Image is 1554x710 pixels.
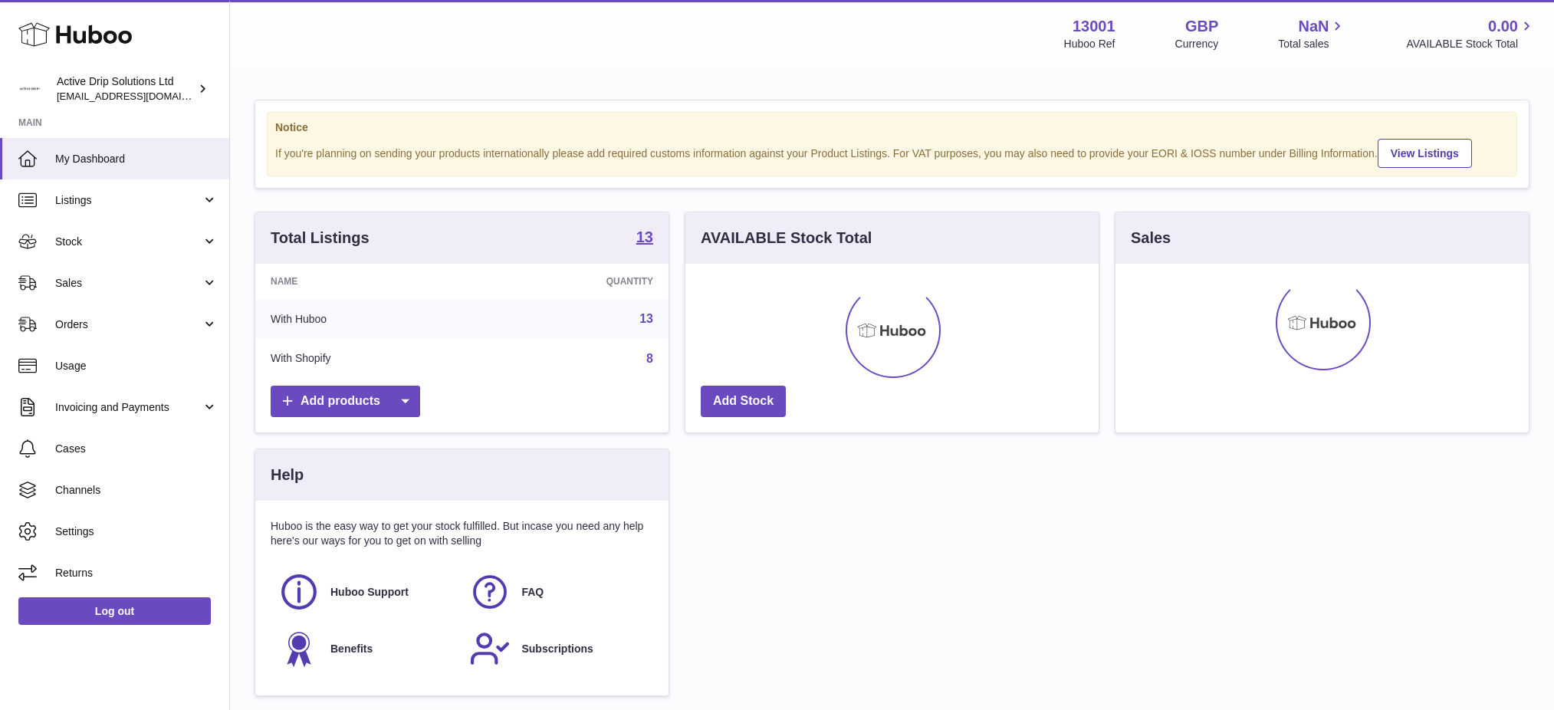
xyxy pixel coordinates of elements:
span: Sales [55,276,202,291]
div: Currency [1175,37,1219,51]
strong: 13 [636,229,653,245]
h3: Help [271,465,304,485]
div: Active Drip Solutions Ltd [57,74,195,104]
span: Channels [55,483,218,498]
span: Listings [55,193,202,208]
div: If you're planning on sending your products internationally please add required customs informati... [275,136,1509,168]
a: 0.00 AVAILABLE Stock Total [1406,16,1536,51]
p: Huboo is the easy way to get your stock fulfilled. But incase you need any help here's our ways f... [271,519,653,548]
td: With Huboo [255,299,478,339]
span: AVAILABLE Stock Total [1406,37,1536,51]
h3: Total Listings [271,228,370,248]
span: Orders [55,317,202,332]
span: My Dashboard [55,152,218,166]
strong: 13001 [1073,16,1115,37]
td: With Shopify [255,339,478,379]
img: internalAdmin-13001@internal.huboo.com [18,77,41,100]
a: FAQ [469,571,645,613]
span: Settings [55,524,218,539]
span: Huboo Support [330,585,409,600]
h3: AVAILABLE Stock Total [701,228,872,248]
span: Usage [55,359,218,373]
span: [EMAIL_ADDRESS][DOMAIN_NAME] [57,90,225,102]
strong: Notice [275,120,1509,135]
span: FAQ [521,585,544,600]
span: NaN [1298,16,1329,37]
th: Quantity [478,264,669,299]
strong: GBP [1185,16,1218,37]
th: Name [255,264,478,299]
a: NaN Total sales [1278,16,1346,51]
a: Huboo Support [278,571,454,613]
a: Add products [271,386,420,417]
a: Subscriptions [469,628,645,669]
span: Subscriptions [521,642,593,656]
span: 0.00 [1488,16,1518,37]
span: Benefits [330,642,373,656]
span: Cases [55,442,218,456]
a: View Listings [1378,139,1472,168]
a: 13 [636,229,653,248]
span: Stock [55,235,202,249]
span: Returns [55,566,218,580]
a: Add Stock [701,386,786,417]
a: Log out [18,597,211,625]
a: 8 [646,352,653,365]
h3: Sales [1131,228,1171,248]
div: Huboo Ref [1064,37,1115,51]
span: Invoicing and Payments [55,400,202,415]
span: Total sales [1278,37,1346,51]
a: Benefits [278,628,454,669]
a: 13 [639,312,653,325]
